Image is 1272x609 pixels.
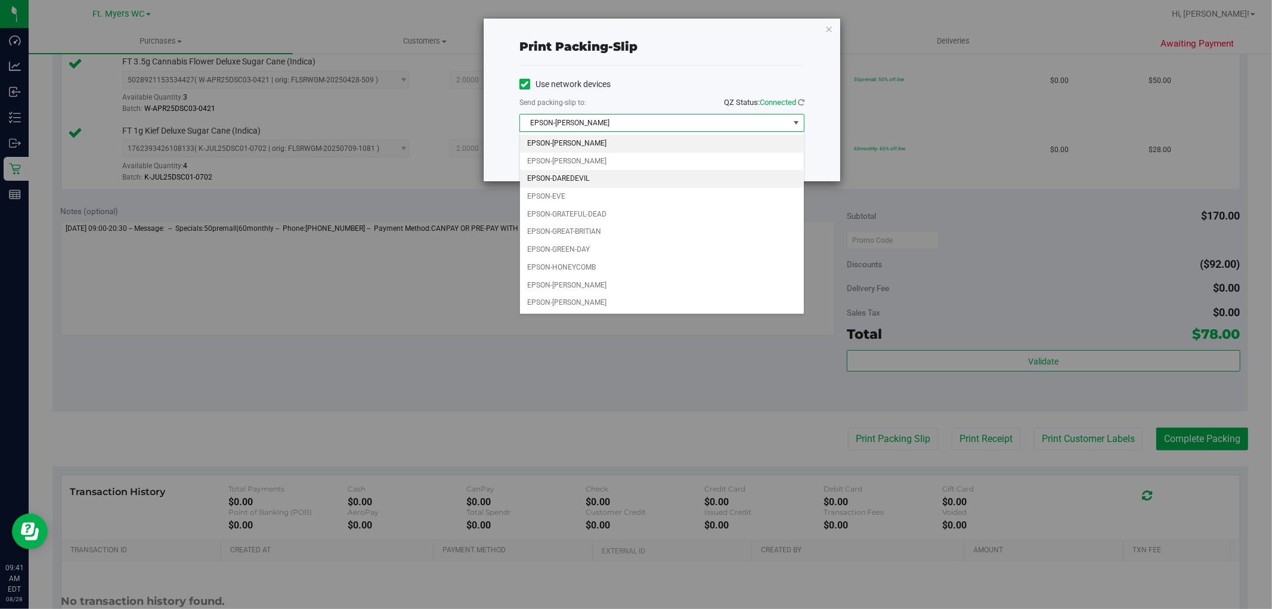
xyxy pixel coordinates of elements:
[520,241,804,259] li: EPSON-GREEN-DAY
[520,170,804,188] li: EPSON-DAREDEVIL
[520,135,804,153] li: EPSON-[PERSON_NAME]
[520,153,804,171] li: EPSON-[PERSON_NAME]
[519,78,611,91] label: Use network devices
[12,514,48,549] iframe: Resource center
[519,39,637,54] span: Print packing-slip
[520,259,804,277] li: EPSON-HONEYCOMB
[520,115,789,131] span: EPSON-[PERSON_NAME]
[520,294,804,312] li: EPSON-[PERSON_NAME]
[789,115,804,131] span: select
[520,188,804,206] li: EPSON-EVE
[724,98,804,107] span: QZ Status:
[520,223,804,241] li: EPSON-GREAT-BRITIAN
[519,97,586,108] label: Send packing-slip to:
[760,98,796,107] span: Connected
[520,277,804,295] li: EPSON-[PERSON_NAME]
[520,206,804,224] li: EPSON-GRATEFUL-DEAD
